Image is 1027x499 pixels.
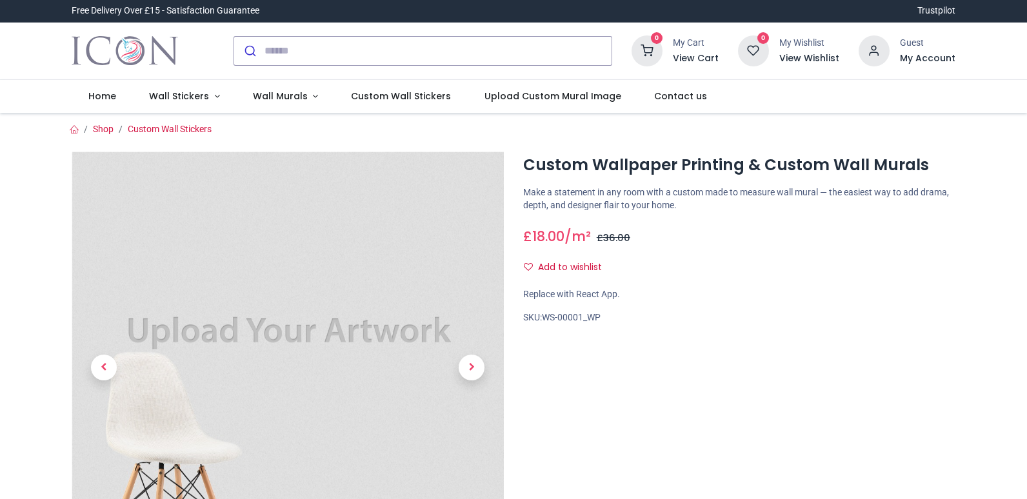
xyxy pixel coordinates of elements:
h1: Custom Wallpaper Printing & Custom Wall Murals [523,154,955,176]
a: 0 [738,44,769,55]
span: Home [88,90,116,103]
span: Wall Murals [253,90,308,103]
a: Shop [93,124,114,134]
div: My Wishlist [779,37,839,50]
span: Custom Wall Stickers [351,90,451,103]
a: My Account [900,52,955,65]
button: Add to wishlistAdd to wishlist [523,257,613,279]
span: Next [459,355,484,380]
i: Add to wishlist [524,262,533,271]
div: Replace with React App. [523,288,955,301]
span: 36.00 [603,231,630,244]
span: 18.00 [532,227,564,246]
span: £ [523,227,564,246]
sup: 0 [757,32,770,44]
span: £ [597,231,630,244]
div: Free Delivery Over £15 - Satisfaction Guarantee [72,5,259,17]
div: My Cart [673,37,719,50]
a: Wall Stickers [132,80,236,113]
a: View Wishlist [779,52,839,65]
a: Wall Murals [236,80,335,113]
div: Guest [900,37,955,50]
span: Previous [91,355,117,380]
span: Contact us [654,90,707,103]
a: Trustpilot [917,5,955,17]
sup: 0 [651,32,663,44]
div: SKU: [523,311,955,324]
span: Wall Stickers [149,90,209,103]
a: Logo of Icon Wall Stickers [72,33,178,69]
span: WS-00001_WP [542,312,601,322]
a: View Cart [673,52,719,65]
p: Make a statement in any room with a custom made to measure wall mural — the easiest way to add dr... [523,186,955,211]
a: 0 [632,44,663,55]
span: Upload Custom Mural Image [484,90,621,103]
span: /m² [564,227,591,246]
a: Custom Wall Stickers [128,124,212,134]
button: Submit [234,37,264,65]
img: Icon Wall Stickers [72,33,178,69]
